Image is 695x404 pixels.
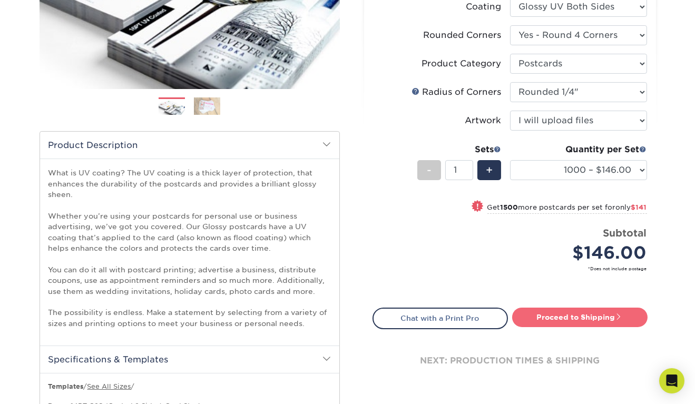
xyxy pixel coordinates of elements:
[159,98,185,116] img: Postcards 01
[422,57,502,70] div: Product Category
[40,346,339,373] h2: Specifications & Templates
[487,203,647,214] small: Get more postcards per set for
[424,29,502,42] div: Rounded Corners
[476,201,479,212] span: !
[48,167,331,329] p: What is UV coating? The UV coating is a thick layer of protection, that enhances the durability o...
[40,132,339,159] h2: Product Description
[510,143,647,156] div: Quantity per Set
[466,1,502,13] div: Coating
[631,203,647,211] span: $141
[512,308,648,327] a: Proceed to Shipping
[486,162,493,178] span: +
[373,308,508,329] a: Chat with a Print Pro
[417,143,502,156] div: Sets
[465,114,502,127] div: Artwork
[87,382,131,390] a: See All Sizes
[194,97,220,115] img: Postcards 02
[659,368,684,393] div: Open Intercom Messenger
[427,162,432,178] span: -
[518,240,647,265] div: $146.00
[616,203,647,211] span: only
[373,329,648,392] div: next: production times & shipping
[412,86,502,98] div: Radius of Corners
[603,227,647,239] strong: Subtotal
[501,203,518,211] strong: 1500
[381,265,647,272] small: *Does not include postage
